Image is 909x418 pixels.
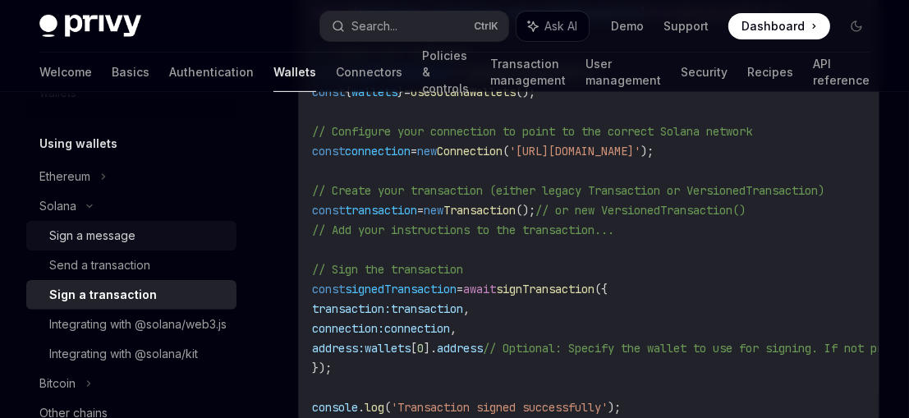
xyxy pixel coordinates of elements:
[516,85,535,99] span: ();
[417,341,424,356] span: 0
[49,226,135,246] div: Sign a message
[39,167,90,186] div: Ethereum
[411,144,417,158] span: =
[443,203,516,218] span: Transaction
[437,144,503,158] span: Connection
[345,282,457,296] span: signedTransaction
[463,301,470,316] span: ,
[39,53,92,92] a: Welcome
[273,53,316,92] a: Wallets
[490,53,566,92] a: Transaction management
[351,85,397,99] span: wallets
[49,315,227,334] div: Integrating with @solana/web3.js
[384,400,391,415] span: (
[417,144,437,158] span: new
[681,53,728,92] a: Security
[312,361,332,375] span: });
[365,341,411,356] span: wallets
[843,13,870,39] button: Toggle dark mode
[312,223,614,237] span: // Add your instructions to the transaction...
[312,262,463,277] span: // Sign the transaction
[39,196,76,216] div: Solana
[312,282,345,296] span: const
[358,400,365,415] span: .
[544,18,577,34] span: Ask AI
[169,53,254,92] a: Authentication
[26,310,236,339] a: Integrating with @solana/web3.js
[312,124,752,139] span: // Configure your connection to point to the correct Solana network
[516,203,535,218] span: ();
[608,400,621,415] span: );
[312,341,365,356] span: address:
[312,203,345,218] span: const
[112,53,149,92] a: Basics
[496,282,595,296] span: signTransaction
[345,144,411,158] span: connection
[509,144,640,158] span: '[URL][DOMAIN_NAME]'
[345,203,417,218] span: transaction
[450,321,457,336] span: ,
[437,341,483,356] span: address
[535,203,746,218] span: // or new VersionedTransaction()
[463,282,496,296] span: await
[365,400,384,415] span: log
[417,203,424,218] span: =
[312,144,345,158] span: const
[457,282,463,296] span: =
[26,339,236,369] a: Integrating with @solana/kit
[312,321,384,336] span: connection:
[474,20,498,33] span: Ctrl K
[728,13,830,39] a: Dashboard
[26,280,236,310] a: Sign a transaction
[345,85,351,99] span: {
[39,15,141,38] img: dark logo
[397,85,404,99] span: }
[312,400,358,415] span: console
[312,301,391,316] span: transaction:
[320,11,507,41] button: Search...CtrlK
[39,134,117,154] h5: Using wallets
[351,16,397,36] div: Search...
[404,85,411,99] span: =
[391,301,463,316] span: transaction
[585,53,661,92] a: User management
[611,18,644,34] a: Demo
[813,53,870,92] a: API reference
[516,11,589,41] button: Ask AI
[312,85,345,99] span: const
[312,183,824,198] span: // Create your transaction (either legacy Transaction or VersionedTransaction)
[411,341,417,356] span: [
[391,400,608,415] span: 'Transaction signed successfully'
[39,374,76,393] div: Bitcoin
[384,321,450,336] span: connection
[424,203,443,218] span: new
[747,53,793,92] a: Recipes
[663,18,709,34] a: Support
[595,282,608,296] span: ({
[49,344,198,364] div: Integrating with @solana/kit
[503,144,509,158] span: (
[424,341,437,356] span: ].
[411,85,516,99] span: useSolanaWallets
[49,255,150,275] div: Send a transaction
[422,53,471,92] a: Policies & controls
[26,250,236,280] a: Send a transaction
[26,221,236,250] a: Sign a message
[336,53,402,92] a: Connectors
[49,285,157,305] div: Sign a transaction
[741,18,805,34] span: Dashboard
[640,144,654,158] span: );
